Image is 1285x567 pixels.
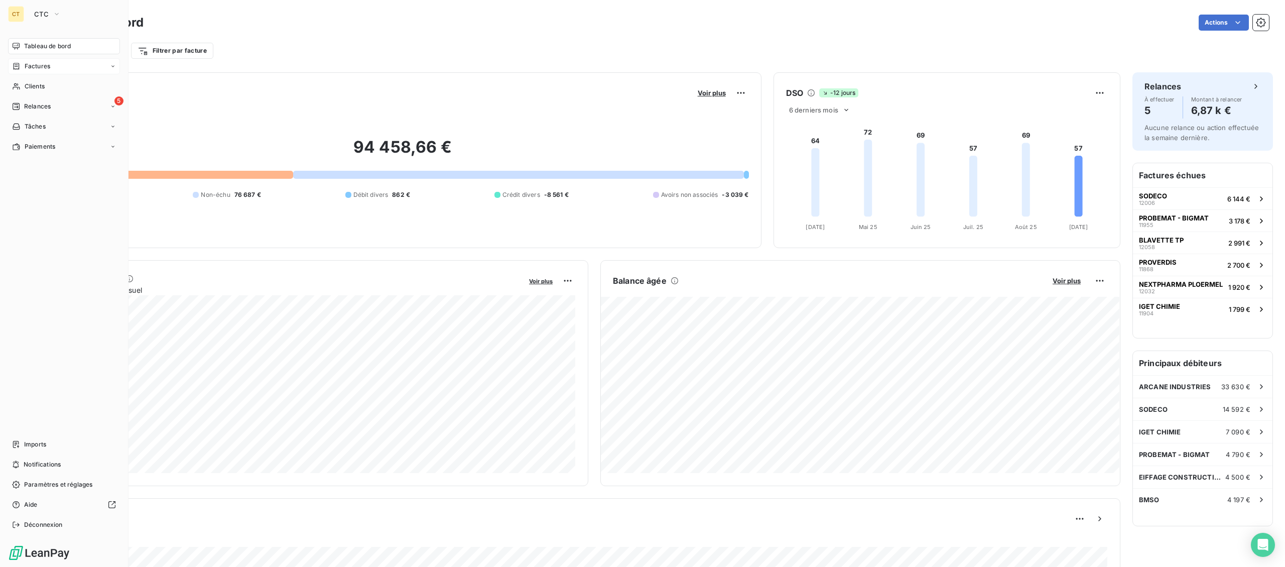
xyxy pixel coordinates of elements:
[24,500,38,509] span: Aide
[819,88,858,97] span: -12 jours
[1139,405,1168,413] span: SODECO
[57,285,522,295] span: Chiffre d'affaires mensuel
[1069,223,1088,231] tspan: [DATE]
[722,190,748,199] span: -3 039 €
[201,190,230,199] span: Non-échu
[1139,192,1167,200] span: SODECO
[963,223,983,231] tspan: Juil. 25
[1139,450,1210,459] span: PROBEMAT - BIGMAT
[1133,351,1272,375] h6: Principaux débiteurs
[1133,209,1272,232] button: PROBEMAT - BIGMAT119553 178 €
[24,460,61,469] span: Notifications
[1228,283,1250,291] span: 1 920 €
[234,190,261,199] span: 76 687 €
[1225,473,1250,481] span: 4 500 €
[1139,200,1155,206] span: 12006
[1199,15,1249,31] button: Actions
[24,480,92,489] span: Paramètres et réglages
[1144,96,1175,102] span: À effectuer
[526,276,556,285] button: Voir plus
[1191,96,1242,102] span: Montant à relancer
[1139,244,1155,250] span: 12058
[353,190,389,199] span: Débit divers
[8,497,120,513] a: Aide
[1251,533,1275,557] div: Open Intercom Messenger
[1139,266,1153,272] span: 11868
[1227,496,1250,504] span: 4 197 €
[789,106,838,114] span: 6 derniers mois
[1139,310,1153,316] span: 11904
[25,142,55,151] span: Paiements
[114,96,123,105] span: 5
[1133,276,1272,298] button: NEXTPHARMA PLOERMEL120321 920 €
[1144,102,1175,119] h4: 5
[392,190,410,199] span: 862 €
[1226,428,1250,436] span: 7 090 €
[1139,302,1180,310] span: IGET CHIMIE
[1139,280,1223,288] span: NEXTPHARMA PLOERMEL
[529,278,553,285] span: Voir plus
[1139,473,1225,481] span: EIFFAGE CONSTRUCTION MATERIEL
[502,190,540,199] span: Crédit divers
[1139,428,1181,436] span: IGET CHIMIE
[25,122,46,131] span: Tâches
[806,223,825,231] tspan: [DATE]
[1139,383,1211,391] span: ARCANE INDUSTRIES
[34,10,49,18] span: CTC
[24,440,46,449] span: Imports
[1133,232,1272,254] button: BLAVETTE TP120582 991 €
[1139,236,1184,244] span: BLAVETTE TP
[661,190,718,199] span: Avoirs non associés
[1139,496,1160,504] span: BMSO
[131,43,213,59] button: Filtrer par facture
[786,87,803,99] h6: DSO
[910,223,931,231] tspan: Juin 25
[1227,261,1250,269] span: 2 700 €
[613,275,667,287] h6: Balance âgée
[1139,214,1209,222] span: PROBEMAT - BIGMAT
[1050,276,1084,285] button: Voir plus
[695,88,729,97] button: Voir plus
[24,102,51,111] span: Relances
[24,42,71,51] span: Tableau de bord
[544,190,569,199] span: -8 561 €
[25,62,50,71] span: Factures
[1139,258,1177,266] span: PROVERDIS
[858,223,877,231] tspan: Mai 25
[1139,288,1155,294] span: 12032
[1133,187,1272,209] button: SODECO120066 144 €
[8,6,24,22] div: CT
[1229,217,1250,225] span: 3 178 €
[1191,102,1242,119] h4: 6,87 k €
[1229,305,1250,313] span: 1 799 €
[1228,239,1250,247] span: 2 991 €
[698,89,726,97] span: Voir plus
[1133,163,1272,187] h6: Factures échues
[1139,222,1153,228] span: 11955
[1053,277,1081,285] span: Voir plus
[1144,80,1181,92] h6: Relances
[1014,223,1037,231] tspan: Août 25
[1133,298,1272,320] button: IGET CHIMIE119041 799 €
[1223,405,1250,413] span: 14 592 €
[8,545,70,561] img: Logo LeanPay
[1133,254,1272,276] button: PROVERDIS118682 700 €
[1227,195,1250,203] span: 6 144 €
[57,137,749,167] h2: 94 458,66 €
[25,82,45,91] span: Clients
[1226,450,1250,459] span: 4 790 €
[1144,124,1259,142] span: Aucune relance ou action effectuée la semaine dernière.
[1221,383,1250,391] span: 33 630 €
[24,520,63,529] span: Déconnexion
